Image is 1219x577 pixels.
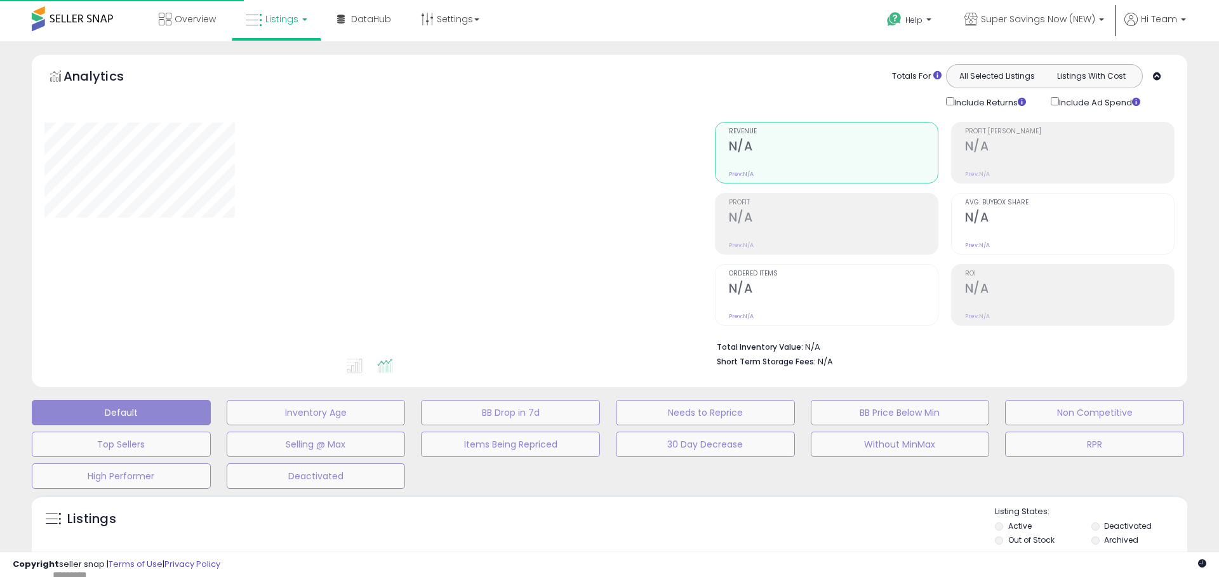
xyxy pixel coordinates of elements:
button: Top Sellers [32,432,211,457]
b: Short Term Storage Fees: [717,356,816,367]
button: RPR [1005,432,1184,457]
small: Prev: N/A [965,170,990,178]
button: Inventory Age [227,400,406,425]
button: Default [32,400,211,425]
button: Deactivated [227,463,406,489]
h5: Analytics [63,67,149,88]
b: Total Inventory Value: [717,342,803,352]
small: Prev: N/A [729,170,754,178]
button: 30 Day Decrease [616,432,795,457]
span: Ordered Items [729,270,938,277]
h2: N/A [965,210,1174,227]
button: Selling @ Max [227,432,406,457]
div: Totals For [892,70,942,83]
button: Needs to Reprice [616,400,795,425]
span: DataHub [351,13,391,25]
span: N/A [818,355,833,368]
strong: Copyright [13,558,59,570]
button: BB Drop in 7d [421,400,600,425]
h2: N/A [729,281,938,298]
h2: N/A [729,139,938,156]
li: N/A [717,338,1165,354]
span: Overview [175,13,216,25]
button: BB Price Below Min [811,400,990,425]
div: Include Ad Spend [1041,95,1161,109]
button: High Performer [32,463,211,489]
h2: N/A [965,281,1174,298]
span: Profit [729,199,938,206]
span: Profit [PERSON_NAME] [965,128,1174,135]
i: Get Help [886,11,902,27]
small: Prev: N/A [965,312,990,320]
span: Avg. Buybox Share [965,199,1174,206]
button: Items Being Repriced [421,432,600,457]
button: Non Competitive [1005,400,1184,425]
div: Include Returns [936,95,1041,109]
a: Hi Team [1124,13,1186,41]
small: Prev: N/A [729,312,754,320]
small: Prev: N/A [729,241,754,249]
span: Hi Team [1141,13,1177,25]
span: Super Savings Now (NEW) [981,13,1095,25]
a: Help [877,2,944,41]
span: Listings [265,13,298,25]
span: Revenue [729,128,938,135]
span: Help [905,15,923,25]
button: Listings With Cost [1044,68,1138,84]
span: ROI [965,270,1174,277]
small: Prev: N/A [965,241,990,249]
h2: N/A [965,139,1174,156]
h2: N/A [729,210,938,227]
button: Without MinMax [811,432,990,457]
div: seller snap | | [13,559,220,571]
button: All Selected Listings [950,68,1044,84]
